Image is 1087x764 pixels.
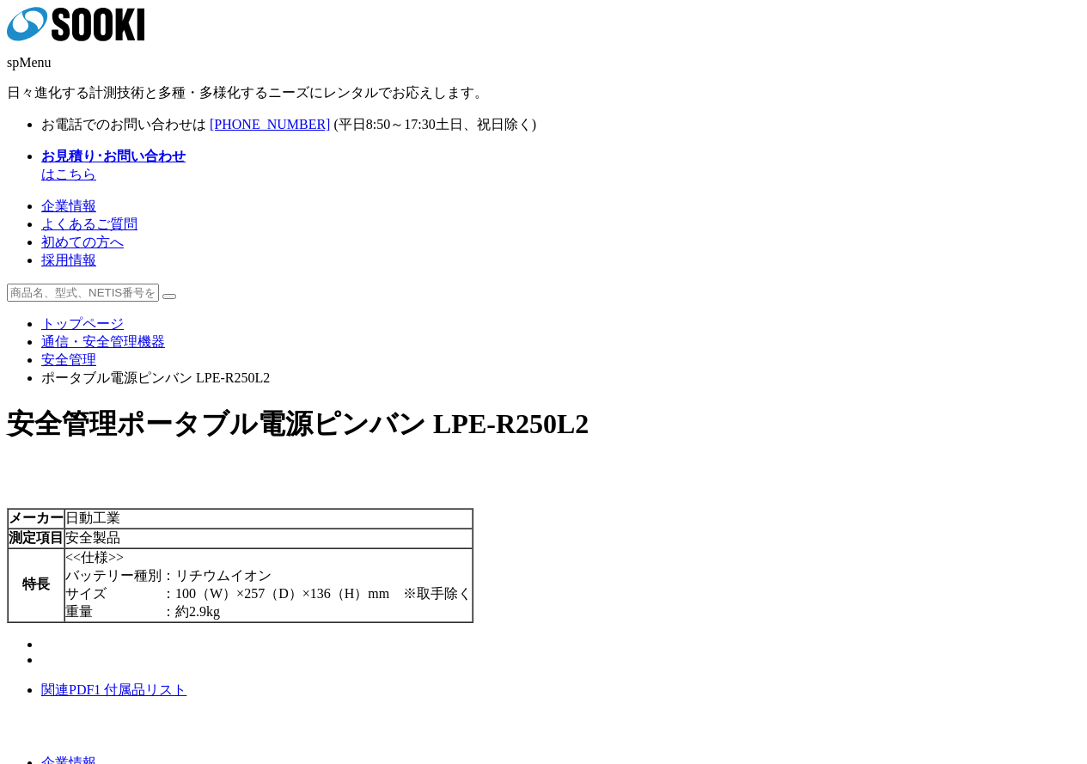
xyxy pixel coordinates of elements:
[7,84,1080,102] p: 日々進化する計測技術と多種・多様化するニーズにレンタルでお応えします。
[41,217,137,231] a: よくあるご質問
[366,117,390,131] span: 8:50
[41,149,186,181] span: はこちら
[41,149,186,181] a: お見積り･お問い合わせはこちら
[8,548,64,622] th: 特長
[41,149,186,163] strong: お見積り･お問い合わせ
[64,529,473,548] td: 安全製品
[41,370,1080,388] li: ポータブル電源ピンバン LPE-R250L2
[333,117,536,131] span: (平日 ～ 土日、祝日除く)
[41,253,96,267] a: 採用情報
[41,117,206,131] span: お電話でのお問い合わせは
[7,284,159,302] input: 商品名、型式、NETIS番号を入力してください
[117,408,589,439] span: ポータブル電源ピンバン LPE-R250L2
[41,682,186,697] a: 関連PDF1 付属品リスト
[64,509,473,529] td: 日動工業
[8,509,64,529] th: メーカー
[210,117,330,131] a: [PHONE_NUMBER]
[7,55,52,70] span: spMenu
[41,235,124,249] a: 初めての方へ
[41,352,96,367] a: 安全管理
[64,548,473,622] td: <<仕様>> バッテリー種別：リチウムイオン サイズ ：100（W）×257（D）×136（H）mm ※取手除く 重量 ：約2.9kg
[404,117,435,131] span: 17:30
[41,334,165,349] a: 通信・安全管理機器
[8,529,64,548] th: 測定項目
[7,408,117,439] span: 安全管理
[41,199,96,213] a: 企業情報
[41,316,124,331] a: トップページ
